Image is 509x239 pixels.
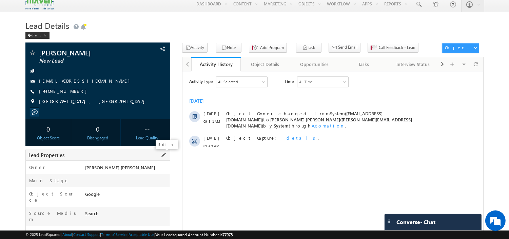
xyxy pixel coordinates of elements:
[29,210,78,222] label: Source Medium
[216,43,241,53] button: Note
[295,60,333,68] div: Opportunities
[39,78,133,84] a: [EMAIL_ADDRESS][DOMAIN_NAME]
[394,60,432,68] div: Interview Status
[339,57,389,71] a: Tasks
[445,45,474,51] div: Object Actions
[260,45,284,51] span: Add Program
[85,165,155,170] span: [PERSON_NAME] [PERSON_NAME]
[379,45,415,51] span: Call Feedback - Lead
[25,32,53,37] a: Back
[246,60,284,68] div: Object Details
[389,57,438,71] a: Interview Status
[396,219,435,225] span: Converse - Chat
[25,20,69,31] span: Lead Details
[39,88,90,95] span: [PHONE_NUMBER]
[39,98,148,105] span: [GEOGRAPHIC_DATA], [GEOGRAPHIC_DATA]
[29,229,57,236] label: Channel
[83,229,170,239] div: Paid
[182,43,208,53] button: Activity
[126,135,168,141] div: Lead Quality
[29,164,45,170] label: Owner
[77,122,119,135] div: 0
[39,49,129,56] span: [PERSON_NAME]
[158,142,175,147] p: Edit
[442,43,479,53] button: Object Actions
[368,43,418,53] button: Call Feedback - Lead
[290,57,339,71] a: Opportunities
[39,57,129,64] span: New Lead
[191,57,240,71] a: Activity History
[345,60,383,68] div: Tasks
[35,36,114,45] div: Chat with us now
[329,43,360,53] button: Send Email
[296,43,321,53] button: Task
[28,152,64,158] span: Lead Properties
[83,210,170,220] div: Search
[27,122,69,135] div: 0
[29,177,69,184] label: Main Stage
[29,191,78,203] label: Object Source
[12,36,28,45] img: d_60004797649_company_0_60004797649
[111,3,128,20] div: Minimize live chat window
[386,219,392,224] img: carter-drag
[338,44,357,50] span: Send Email
[27,135,69,141] div: Object Score
[83,191,170,200] div: Google
[9,63,124,182] textarea: Type your message and hit 'Enter'
[222,232,233,237] span: 77978
[126,122,168,135] div: --
[249,43,287,53] button: Add Program
[196,61,235,67] div: Activity History
[25,32,50,39] div: Back
[77,135,119,141] div: Disengaged
[241,57,290,71] a: Object Details
[92,187,123,197] em: Start Chat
